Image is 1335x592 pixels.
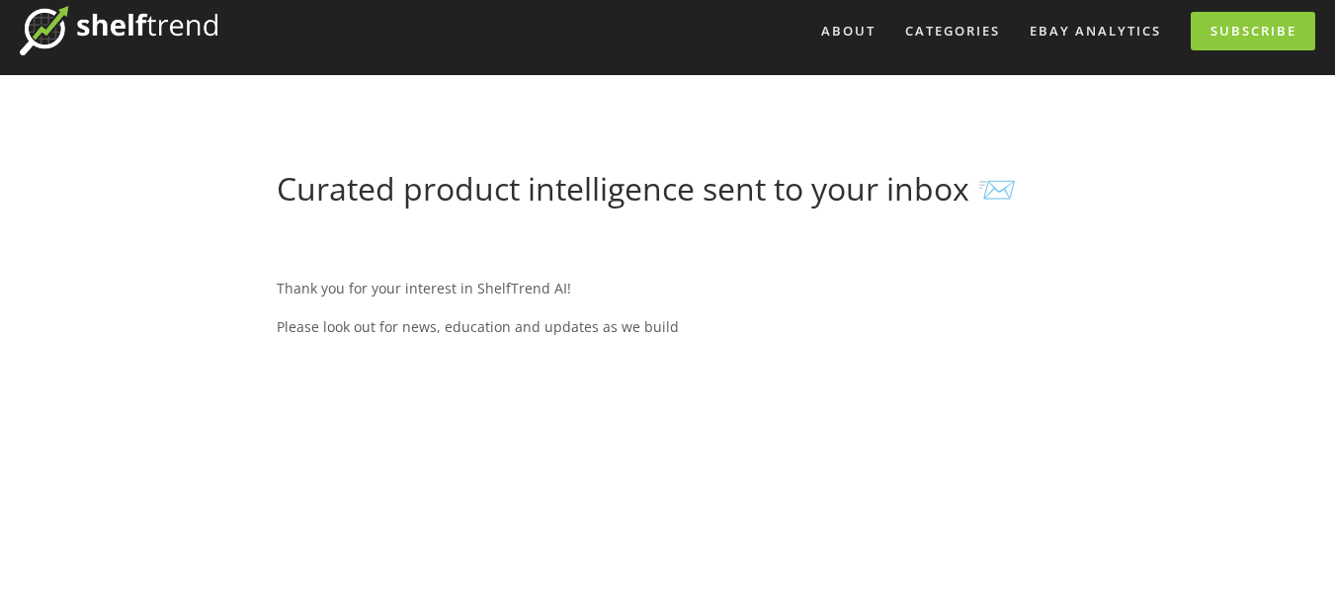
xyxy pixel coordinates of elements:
p: Thank you for your interest in ShelfTrend AI! [277,276,1058,300]
a: eBay Analytics [1017,15,1174,47]
img: ShelfTrend [20,6,217,55]
a: Subscribe [1191,12,1315,50]
p: Please look out for news, education and updates as we build [277,314,1058,339]
h1: Curated product intelligence sent to your inbox 📨 [277,170,1058,208]
div: Categories [892,15,1013,47]
a: About [808,15,888,47]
